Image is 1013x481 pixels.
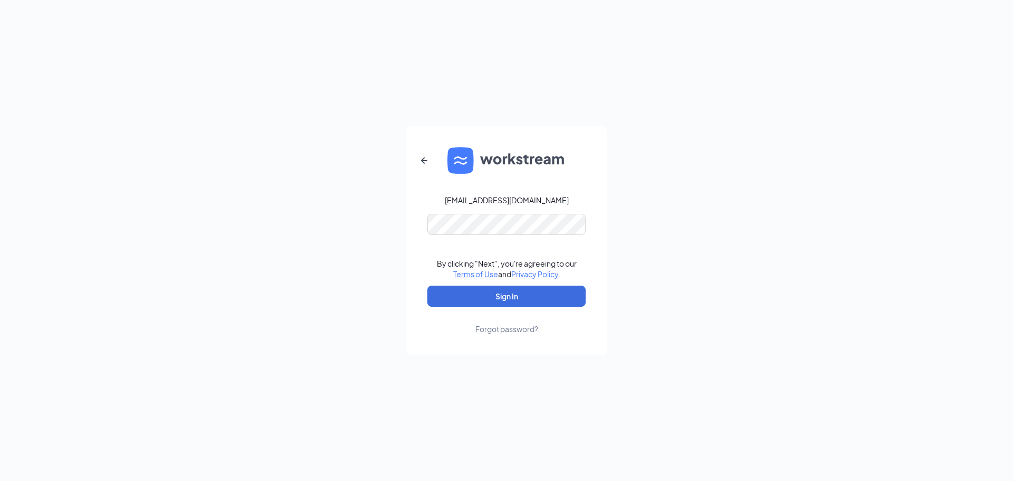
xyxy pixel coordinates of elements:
[475,307,538,334] a: Forgot password?
[453,269,498,279] a: Terms of Use
[475,324,538,334] div: Forgot password?
[427,286,586,307] button: Sign In
[412,148,437,173] button: ArrowLeftNew
[437,258,577,279] div: By clicking "Next", you're agreeing to our and .
[447,147,566,174] img: WS logo and Workstream text
[418,154,431,167] svg: ArrowLeftNew
[445,195,569,205] div: [EMAIL_ADDRESS][DOMAIN_NAME]
[511,269,558,279] a: Privacy Policy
